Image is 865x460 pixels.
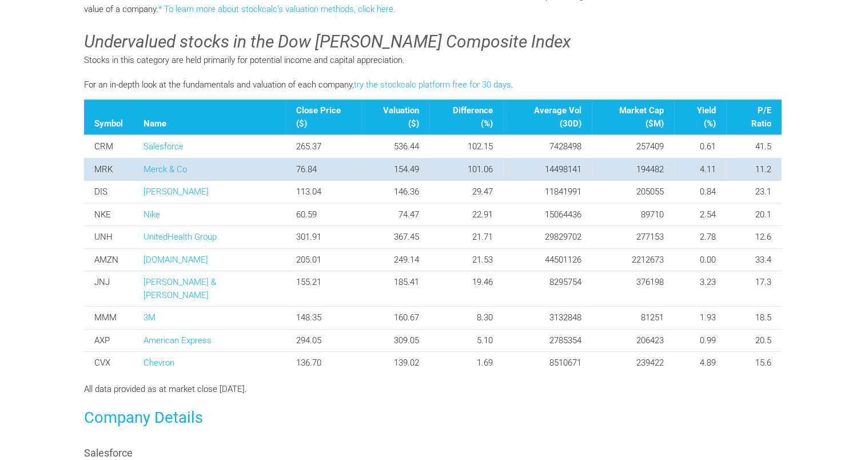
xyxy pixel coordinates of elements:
[674,352,726,374] td: 4.89
[143,232,217,242] a: UnitedHealth Group
[503,181,592,204] td: 11841991
[286,307,361,330] td: 148.35
[143,187,209,197] a: [PERSON_NAME]
[503,352,592,374] td: 8510671
[503,226,592,249] td: 29829702
[674,158,726,181] td: 4.11
[429,307,503,330] td: 8.30
[592,181,674,204] td: 205055
[84,100,133,135] th: Symbol
[361,203,430,226] td: 74.47
[286,271,361,307] td: 155.21
[503,203,592,226] td: 15064436
[143,335,212,346] a: American Express
[84,226,133,249] td: UNH
[592,226,674,249] td: 277153
[84,203,133,226] td: NKE
[361,352,430,374] td: 139.02
[84,181,133,204] td: DIS
[286,352,361,374] td: 136.70
[143,141,184,152] a: Salesforce
[84,352,133,374] td: CVX
[503,248,592,271] td: 44501126
[429,329,503,352] td: 5.10
[84,248,133,271] td: AMZN
[361,329,430,352] td: 309.05
[361,307,430,330] td: 160.67
[503,271,592,307] td: 8295754
[143,277,216,300] a: [PERSON_NAME] & [PERSON_NAME]
[84,78,782,92] p: For an in-depth look at the fundamentals and valuation of each company, .
[361,100,430,135] th: Valuation ($)
[674,135,726,158] td: 0.61
[143,358,174,368] a: Chevron
[286,203,361,226] td: 60.59
[429,158,503,181] td: 101.06
[143,209,160,220] a: Nike
[361,271,430,307] td: 185.41
[286,100,361,135] th: Close Price ($)
[592,158,674,181] td: 194482
[429,271,503,307] td: 19.46
[143,312,156,323] a: 3M
[286,248,361,271] td: 205.01
[503,329,592,352] td: 2785354
[674,248,726,271] td: 0.00
[429,226,503,249] td: 21.71
[674,203,726,226] td: 2.54
[361,158,430,181] td: 154.49
[726,307,781,330] td: 18.5
[133,100,286,135] th: Name
[429,181,503,204] td: 29.47
[726,135,781,158] td: 41.5
[429,203,503,226] td: 22.91
[674,181,726,204] td: 0.84
[429,100,503,135] th: Difference (%)
[592,307,674,330] td: 81251
[361,135,430,158] td: 536.44
[286,329,361,352] td: 294.05
[84,30,782,54] h3: Undervalued stocks in the Dow [PERSON_NAME] Composite Index
[674,271,726,307] td: 3.23
[84,54,782,67] p: Stocks in this category are held primarily for potential income and capital appreciation.
[592,329,674,352] td: 206423
[592,135,674,158] td: 257409
[164,4,396,14] a: To learn more about stockcalc’s valuation methods, click here.
[429,135,503,158] td: 102.15
[726,329,781,352] td: 20.5
[726,248,781,271] td: 33.4
[592,271,674,307] td: 376198
[361,226,430,249] td: 367.45
[503,100,592,135] th: Average Vol (30D)
[143,255,208,265] a: [DOMAIN_NAME]
[674,100,726,135] th: Yield (%)
[592,248,674,271] td: 2212673
[354,80,511,90] a: try the stockcalc platform free for 30 days
[726,181,781,204] td: 23.1
[674,329,726,352] td: 0.99
[286,135,361,158] td: 265.37
[592,203,674,226] td: 89710
[286,181,361,204] td: 113.04
[674,307,726,330] td: 1.93
[84,307,133,330] td: MMM
[75,383,790,396] div: All data provided as at market close [DATE].
[286,158,361,181] td: 76.84
[361,181,430,204] td: 146.36
[84,446,782,460] h3: Salesforce
[726,203,781,226] td: 20.1
[726,226,781,249] td: 12.6
[429,248,503,271] td: 21.53
[429,352,503,374] td: 1.69
[84,407,782,429] h3: Company Details
[503,135,592,158] td: 7428498
[726,271,781,307] td: 17.3
[361,248,430,271] td: 249.14
[84,329,133,352] td: AXP
[503,307,592,330] td: 3132848
[143,164,187,175] a: Merck & Co
[674,226,726,249] td: 2.78
[726,100,781,135] th: P/E Ratio
[286,226,361,249] td: 301.91
[592,100,674,135] th: Market Cap ($M)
